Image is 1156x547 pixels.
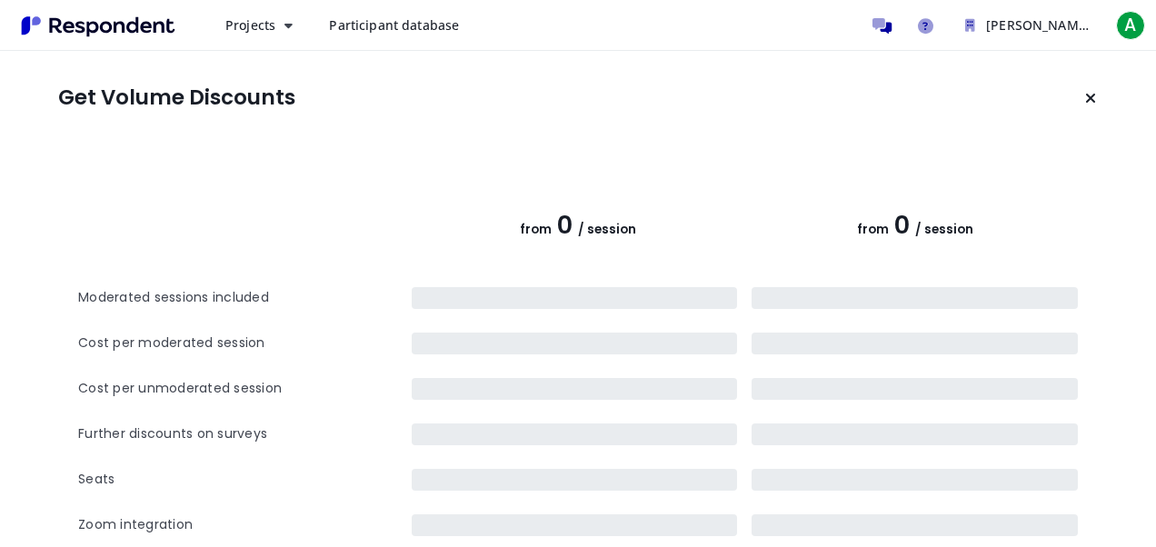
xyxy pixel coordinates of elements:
span: from [857,221,889,238]
button: A [1112,9,1149,42]
a: Participant database [314,9,473,42]
th: Cost per moderated session [78,321,412,366]
a: Message participants [863,7,900,44]
th: Seats [78,457,412,502]
span: / session [578,221,636,238]
th: Cost per unmoderated session [78,366,412,412]
a: Help and support [907,7,943,44]
span: [PERSON_NAME] Team [986,16,1129,34]
h1: Get Volume Discounts [58,85,295,111]
span: Participant database [329,16,459,34]
button: Keep current plan [1072,80,1109,116]
button: Mr Abdo Team [951,9,1105,42]
button: Projects [211,9,307,42]
span: from [520,221,552,238]
span: 0 [894,208,910,242]
span: 0 [557,208,573,242]
span: Projects [225,16,275,34]
img: Respondent [15,11,182,41]
th: Moderated sessions included [78,275,412,321]
span: A [1116,11,1145,40]
span: / session [915,221,973,238]
th: Further discounts on surveys [78,412,412,457]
